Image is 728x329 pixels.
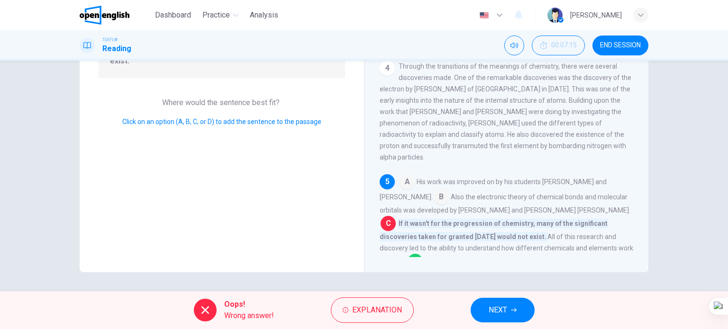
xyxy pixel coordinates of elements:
[380,233,633,265] span: All of this research and discovery led to the ability to understand how different chemicals and e...
[250,9,278,21] span: Analysis
[151,7,195,24] button: Dashboard
[380,62,631,161] span: Through the transitions of the meanings of chemistry, there were several discoveries made. One of...
[570,9,622,21] div: [PERSON_NAME]
[331,297,414,323] button: Explanation
[155,9,191,21] span: Dashboard
[434,189,449,205] span: B
[380,174,395,189] div: 5
[600,42,641,49] span: END SESSION
[547,8,563,23] img: Profile picture
[122,118,321,125] span: Click on an option (A, B, C, or D) to add the sentence to the passage
[80,6,151,25] a: OpenEnglish logo
[532,36,585,55] div: Hide
[352,303,402,317] span: Explanation
[199,7,242,24] button: Practice
[551,42,577,49] span: 00:07:15
[80,6,129,25] img: OpenEnglish logo
[489,303,507,317] span: NEXT
[592,36,648,55] button: END SESSION
[102,43,131,54] h1: Reading
[471,298,535,322] button: NEXT
[400,174,415,189] span: A
[380,219,608,241] span: If it wasn't for the progression of chemistry, many of the significant discoveries taken for gran...
[532,36,585,55] button: 00:07:15
[380,61,395,76] div: 4
[224,310,274,321] span: Wrong answer!
[408,254,423,269] span: D
[162,98,282,107] span: Where would the sentence best fit?
[478,12,490,19] img: en
[202,9,230,21] span: Practice
[381,216,396,231] span: C
[224,299,274,310] span: Oops!
[246,7,282,24] button: Analysis
[380,178,607,201] span: His work was improved on by his students [PERSON_NAME] and [PERSON_NAME].
[102,36,118,43] span: TOEFL®
[380,193,630,214] span: Also the electronic theory of chemical bonds and molecular orbitals was developed by [PERSON_NAME...
[504,36,524,55] div: Mute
